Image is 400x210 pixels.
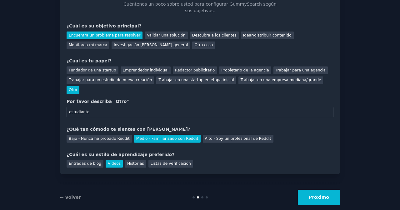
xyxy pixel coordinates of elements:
[309,195,329,200] font: Próximo
[194,43,213,47] font: Otra cosa
[108,161,121,166] font: Vídeos
[243,33,292,37] font: Idear/distribuir contenido
[69,33,140,37] font: Encuentra un problema para resolver
[67,152,174,157] font: ¿Cuál es su estilo de aprendizaje preferido?
[67,58,112,63] font: ¿Cual es tu papel?
[123,2,277,13] font: Cuéntenos un poco sobre usted para configurar GummySearch según sus objetivos.
[67,107,333,118] input: Tu rol
[114,43,188,47] font: Investigación [PERSON_NAME] general
[69,68,116,72] font: Fundador de una startup
[123,68,168,72] font: Emprendedor individual
[175,68,215,72] font: Redactor publicitario
[69,78,152,82] font: Trabajar para un estudio de nueva creación
[69,88,77,92] font: Otro
[221,68,269,72] font: Propietario de la agencia
[67,23,142,28] font: ¿Cuál es su objetivo principal?
[205,136,271,141] font: Alto - Soy un profesional de Reddit
[147,33,185,37] font: Validar una solución
[69,161,101,166] font: Entradas de blog
[192,33,237,37] font: Descubra a los clientes
[151,161,191,166] font: Listas de verificación
[241,78,321,82] font: Trabajar en una empresa mediana/grande
[69,136,130,141] font: Bajo - Nunca he probado Reddit
[67,127,190,132] font: ¿Qué tan cómodo te sientes con [PERSON_NAME]?
[276,68,326,72] font: Trabajar para una agencia
[127,161,144,166] font: Historias
[60,195,81,200] a: ← Volver
[158,78,234,82] font: Trabajar en una startup en etapa inicial
[298,190,340,205] button: Próximo
[67,99,129,104] font: Por favor describa "Otro"
[69,43,107,47] font: Monitorea mi marca
[136,136,198,141] font: Medio - Familiarizado con Reddit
